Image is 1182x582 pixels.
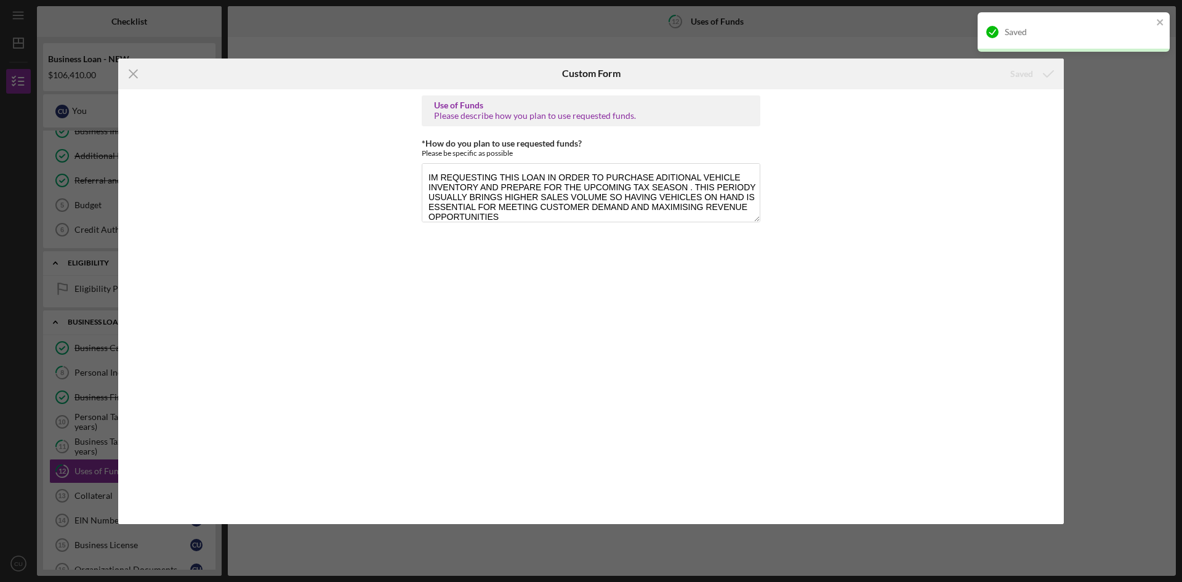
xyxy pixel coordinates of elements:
[422,138,582,148] label: *How do you plan to use requested funds?
[422,163,760,222] textarea: IM REQUESTING THIS LOAN IN ORDER TO PURCHASE ADITIONAL VEHICLE INVENTORY AND PREPARE FOR THE UPCO...
[434,111,748,121] div: Please describe how you plan to use requested funds.
[422,148,760,158] div: Please be specific as possible
[434,100,748,110] div: Use of Funds
[1156,17,1165,29] button: close
[998,62,1064,86] button: Saved
[1010,62,1033,86] div: Saved
[1005,27,1152,37] div: Saved
[562,68,621,79] h6: Custom Form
